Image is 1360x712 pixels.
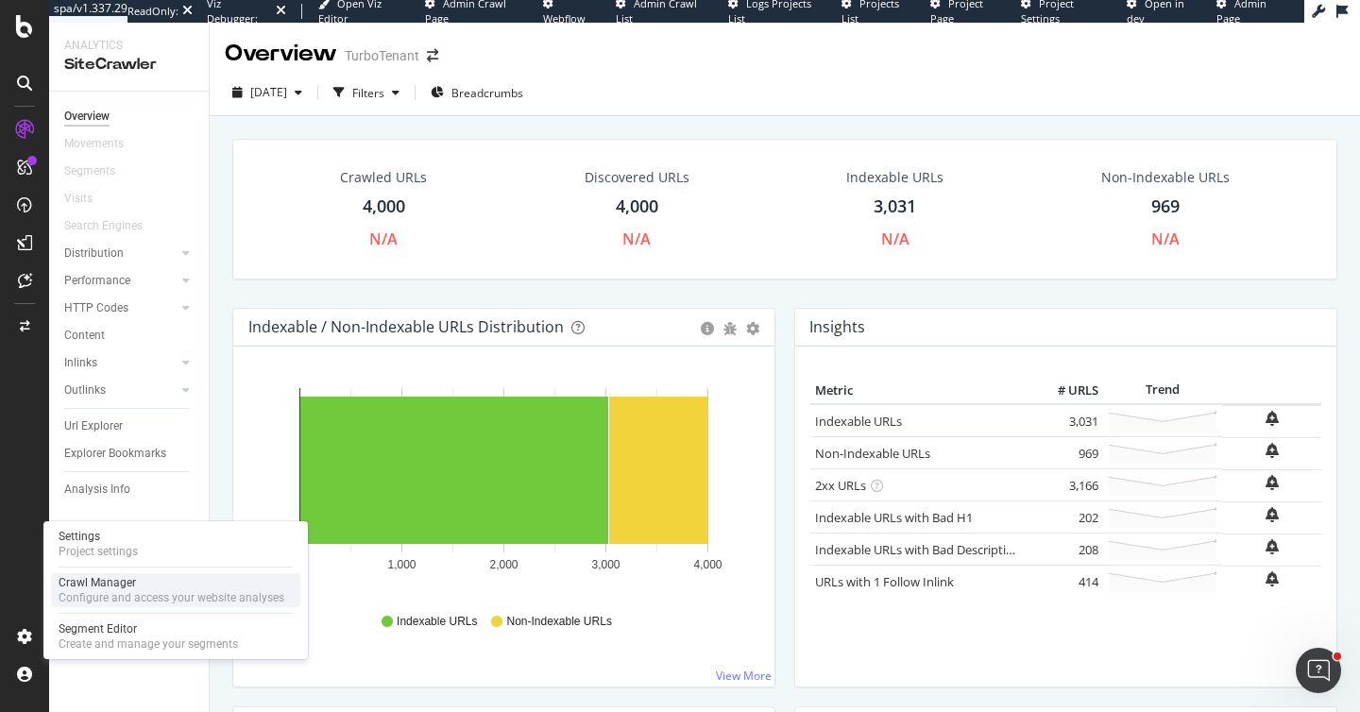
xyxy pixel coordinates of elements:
[506,614,611,630] span: Non-Indexable URLs
[64,244,124,263] div: Distribution
[51,619,300,653] a: Segment EditorCreate and manage your segments
[64,161,134,181] a: Segments
[59,590,284,605] div: Configure and access your website analyses
[345,46,419,65] div: TurboTenant
[64,444,166,464] div: Explorer Bookmarks
[1151,229,1180,250] div: N/A
[1266,475,1279,490] div: bell-plus
[746,322,759,335] div: gear
[64,326,195,346] a: Content
[64,480,130,500] div: Analysis Info
[64,353,97,373] div: Inlinks
[64,381,106,400] div: Outlinks
[815,573,954,590] a: URLs with 1 Follow Inlink
[64,216,161,236] a: Search Engines
[248,317,564,336] div: Indexable / Non-Indexable URLs Distribution
[591,558,620,571] text: 3,000
[225,38,337,70] div: Overview
[64,107,195,127] a: Overview
[427,49,438,62] div: arrow-right-arrow-left
[815,413,902,430] a: Indexable URLs
[127,4,178,19] div: ReadOnly:
[64,381,177,400] a: Outlinks
[716,668,772,684] a: View More
[881,229,909,250] div: N/A
[1101,168,1230,187] div: Non-Indexable URLs
[64,38,194,54] div: Analytics
[363,195,405,219] div: 4,000
[64,326,105,346] div: Content
[874,195,916,219] div: 3,031
[815,477,866,494] a: 2xx URLs
[622,229,651,250] div: N/A
[64,244,177,263] a: Distribution
[64,134,143,154] a: Movements
[1028,501,1103,534] td: 202
[423,77,531,108] button: Breadcrumbs
[810,377,1028,405] th: Metric
[815,445,930,462] a: Non-Indexable URLs
[1266,411,1279,426] div: bell-plus
[397,614,477,630] span: Indexable URLs
[64,271,177,291] a: Performance
[815,509,973,526] a: Indexable URLs with Bad H1
[1266,443,1279,458] div: bell-plus
[225,77,310,108] button: [DATE]
[59,621,238,636] div: Segment Editor
[1028,566,1103,598] td: 414
[693,558,722,571] text: 4,000
[59,529,138,544] div: Settings
[59,575,284,590] div: Crawl Manager
[64,189,93,209] div: Visits
[340,168,427,187] div: Crawled URLs
[64,107,110,127] div: Overview
[1266,507,1279,522] div: bell-plus
[250,84,287,100] span: 2025 Sep. 16th
[326,77,407,108] button: Filters
[64,216,143,236] div: Search Engines
[846,168,943,187] div: Indexable URLs
[64,444,195,464] a: Explorer Bookmarks
[1028,469,1103,501] td: 3,166
[723,322,737,335] div: bug
[64,298,128,318] div: HTTP Codes
[1266,571,1279,586] div: bell-plus
[1028,437,1103,469] td: 969
[585,168,689,187] div: Discovered URLs
[815,541,1021,558] a: Indexable URLs with Bad Description
[64,353,177,373] a: Inlinks
[64,298,177,318] a: HTTP Codes
[387,558,416,571] text: 1,000
[59,636,238,652] div: Create and manage your segments
[64,161,115,181] div: Segments
[1103,377,1222,405] th: Trend
[248,377,759,596] svg: A chart.
[616,195,658,219] div: 4,000
[51,573,300,607] a: Crawl ManagerConfigure and access your website analyses
[1266,539,1279,554] div: bell-plus
[701,322,714,335] div: circle-info
[59,544,138,559] div: Project settings
[451,85,523,101] span: Breadcrumbs
[809,314,865,340] h4: Insights
[1028,534,1103,566] td: 208
[1028,377,1103,405] th: # URLS
[64,416,123,436] div: Url Explorer
[64,416,195,436] a: Url Explorer
[369,229,398,250] div: N/A
[64,271,130,291] div: Performance
[489,558,518,571] text: 2,000
[64,54,194,76] div: SiteCrawler
[51,527,300,561] a: SettingsProject settings
[64,134,124,154] div: Movements
[543,11,586,25] span: Webflow
[64,189,111,209] a: Visits
[352,85,384,101] div: Filters
[1151,195,1180,219] div: 969
[64,480,195,500] a: Analysis Info
[1028,404,1103,437] td: 3,031
[1296,648,1341,693] iframe: Intercom live chat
